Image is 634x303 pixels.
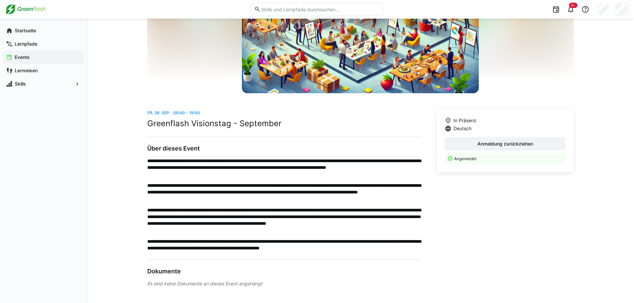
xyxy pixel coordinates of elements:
[454,156,562,161] p: Angemeldet
[476,141,534,147] span: Anmeldung zurückziehen
[147,145,421,152] h3: Über dieses Event
[147,280,421,287] div: Es sind keine Dokumente an dieses Event angehängt
[453,117,476,124] span: In Präsenz
[453,125,471,132] span: Deutsch
[147,110,200,115] span: Fr, 26. Sep. · 09:00 - 19:00
[147,268,421,275] h3: Dokumente
[261,6,380,12] input: Skills und Lernpfade durchsuchen…
[571,3,575,7] span: 9+
[147,119,421,129] h2: Greenflash Visionstag - September
[445,137,566,151] button: Anmeldung zurückziehen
